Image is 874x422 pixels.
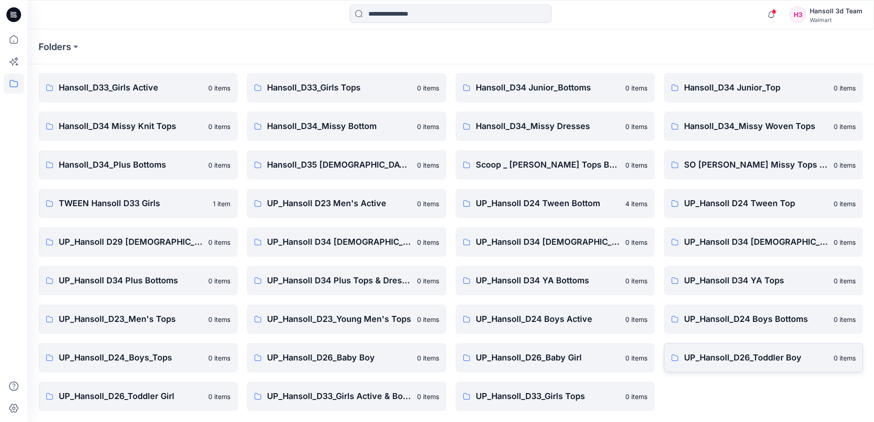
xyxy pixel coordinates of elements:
[267,197,411,210] p: UP_Hansoll D23 Men's Active
[39,266,238,295] a: UP_Hansoll D34 Plus Bottoms0 items
[267,390,411,403] p: UP_Hansoll_D33_Girls Active & Bottoms
[476,351,620,364] p: UP_Hansoll_D26_Baby Girl
[417,83,439,93] p: 0 items
[456,343,655,372] a: UP_Hansoll_D26_Baby Girl0 items
[476,197,620,210] p: UP_Hansoll D24 Tween Bottom
[247,227,446,257] a: UP_Hansoll D34 [DEMOGRAPHIC_DATA] Bottoms0 items
[476,120,620,133] p: Hansoll_D34_Missy Dresses
[664,112,863,141] a: Hansoll_D34_Missy Woven Tops0 items
[664,343,863,372] a: UP_Hansoll_D26_Toddler Boy0 items
[59,81,203,94] p: Hansoll_D33_Girls Active
[267,158,411,171] p: Hansoll_D35 [DEMOGRAPHIC_DATA] Plus Top & Dresses
[59,236,203,248] p: UP_Hansoll D29 [DEMOGRAPHIC_DATA] Sleep
[810,6,863,17] div: Hansoll 3d Team
[834,276,856,286] p: 0 items
[476,274,620,287] p: UP_Hansoll D34 YA Bottoms
[834,199,856,208] p: 0 items
[684,236,828,248] p: UP_Hansoll D34 [DEMOGRAPHIC_DATA] Knit Tops
[417,353,439,363] p: 0 items
[39,227,238,257] a: UP_Hansoll D29 [DEMOGRAPHIC_DATA] Sleep0 items
[417,122,439,131] p: 0 items
[834,83,856,93] p: 0 items
[476,390,620,403] p: UP_Hansoll_D33_Girls Tops
[417,392,439,401] p: 0 items
[208,160,230,170] p: 0 items
[476,236,620,248] p: UP_Hansoll D34 [DEMOGRAPHIC_DATA] Dresses
[208,353,230,363] p: 0 items
[267,236,411,248] p: UP_Hansoll D34 [DEMOGRAPHIC_DATA] Bottoms
[208,276,230,286] p: 0 items
[834,122,856,131] p: 0 items
[59,197,207,210] p: TWEEN Hansoll D33 Girls
[664,266,863,295] a: UP_Hansoll D34 YA Tops0 items
[59,274,203,287] p: UP_Hansoll D34 Plus Bottoms
[684,274,828,287] p: UP_Hansoll D34 YA Tops
[456,266,655,295] a: UP_Hansoll D34 YA Bottoms0 items
[39,189,238,218] a: TWEEN Hansoll D33 Girls1 item
[208,237,230,247] p: 0 items
[247,266,446,295] a: UP_Hansoll D34 Plus Tops & Dresses0 items
[625,353,647,363] p: 0 items
[664,227,863,257] a: UP_Hansoll D34 [DEMOGRAPHIC_DATA] Knit Tops0 items
[456,73,655,102] a: Hansoll_D34 Junior_Bottoms0 items
[39,73,238,102] a: Hansoll_D33_Girls Active0 items
[267,313,411,326] p: UP_Hansoll_D23_Young Men's Tops
[456,150,655,180] a: Scoop _ [PERSON_NAME] Tops Bottoms Dresses0 items
[59,351,203,364] p: UP_Hansoll_D24_Boys_Tops
[625,276,647,286] p: 0 items
[456,227,655,257] a: UP_Hansoll D34 [DEMOGRAPHIC_DATA] Dresses0 items
[59,313,203,326] p: UP_Hansoll_D23_Men's Tops
[247,189,446,218] a: UP_Hansoll D23 Men's Active0 items
[834,315,856,324] p: 0 items
[664,304,863,334] a: UP_Hansoll_D24 Boys Bottoms0 items
[456,304,655,334] a: UP_Hansoll_D24 Boys Active0 items
[213,199,230,208] p: 1 item
[684,81,828,94] p: Hansoll_D34 Junior_Top
[59,158,203,171] p: Hansoll_D34_Plus Bottoms
[476,313,620,326] p: UP_Hansoll_D24 Boys Active
[417,315,439,324] p: 0 items
[39,150,238,180] a: Hansoll_D34_Plus Bottoms0 items
[208,392,230,401] p: 0 items
[59,390,203,403] p: UP_Hansoll_D26_Toddler Girl
[247,150,446,180] a: Hansoll_D35 [DEMOGRAPHIC_DATA] Plus Top & Dresses0 items
[476,81,620,94] p: Hansoll_D34 Junior_Bottoms
[625,199,647,208] p: 4 items
[625,83,647,93] p: 0 items
[684,313,828,326] p: UP_Hansoll_D24 Boys Bottoms
[417,276,439,286] p: 0 items
[625,160,647,170] p: 0 items
[417,160,439,170] p: 0 items
[625,122,647,131] p: 0 items
[810,17,863,23] div: Walmart
[417,237,439,247] p: 0 items
[456,112,655,141] a: Hansoll_D34_Missy Dresses0 items
[267,120,411,133] p: Hansoll_D34_Missy Bottom
[247,382,446,411] a: UP_Hansoll_D33_Girls Active & Bottoms0 items
[39,112,238,141] a: Hansoll_D34 Missy Knit Tops0 items
[417,199,439,208] p: 0 items
[476,158,620,171] p: Scoop _ [PERSON_NAME] Tops Bottoms Dresses
[208,122,230,131] p: 0 items
[664,150,863,180] a: SO [PERSON_NAME] Missy Tops Bottoms Dresses0 items
[684,197,828,210] p: UP_Hansoll D24 Tween Top
[456,189,655,218] a: UP_Hansoll D24 Tween Bottom4 items
[625,237,647,247] p: 0 items
[625,315,647,324] p: 0 items
[247,112,446,141] a: Hansoll_D34_Missy Bottom0 items
[625,392,647,401] p: 0 items
[664,189,863,218] a: UP_Hansoll D24 Tween Top0 items
[247,343,446,372] a: UP_Hansoll_D26_Baby Boy0 items
[39,304,238,334] a: UP_Hansoll_D23_Men's Tops0 items
[39,40,71,53] a: Folders
[267,351,411,364] p: UP_Hansoll_D26_Baby Boy
[267,81,411,94] p: Hansoll_D33_Girls Tops
[790,6,806,23] div: H3
[247,304,446,334] a: UP_Hansoll_D23_Young Men's Tops0 items
[267,274,411,287] p: UP_Hansoll D34 Plus Tops & Dresses
[39,343,238,372] a: UP_Hansoll_D24_Boys_Tops0 items
[664,73,863,102] a: Hansoll_D34 Junior_Top0 items
[834,353,856,363] p: 0 items
[247,73,446,102] a: Hansoll_D33_Girls Tops0 items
